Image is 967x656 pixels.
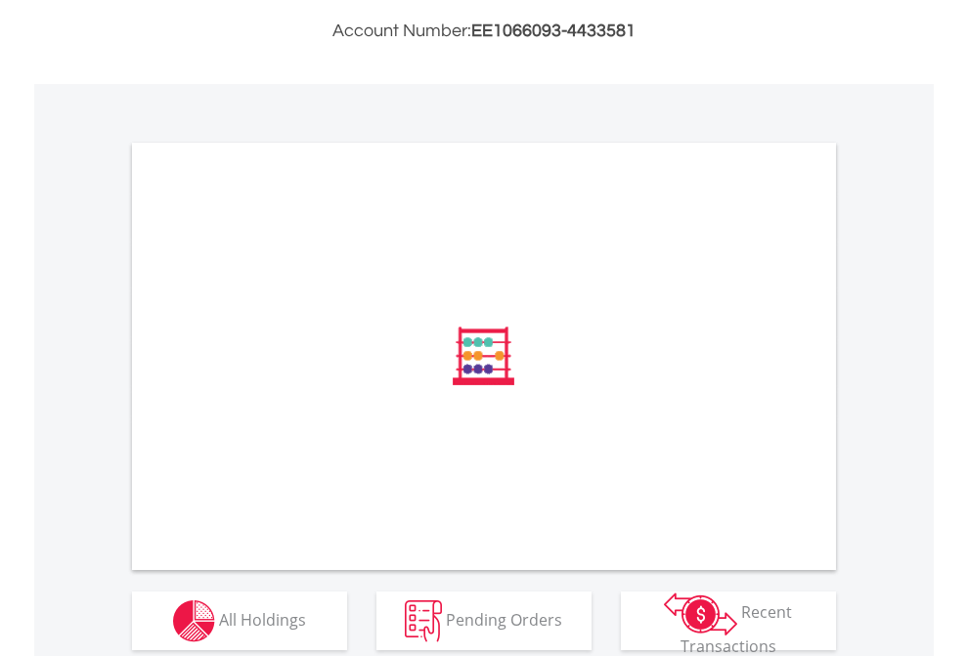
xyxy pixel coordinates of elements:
button: All Holdings [132,591,347,650]
img: holdings-wht.png [173,600,215,642]
img: transactions-zar-wht.png [664,592,737,635]
button: Pending Orders [376,591,592,650]
h3: Account Number: [132,18,836,45]
span: Pending Orders [446,608,562,630]
img: pending_instructions-wht.png [405,600,442,642]
button: Recent Transactions [621,591,836,650]
span: All Holdings [219,608,306,630]
span: EE1066093-4433581 [471,22,636,40]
